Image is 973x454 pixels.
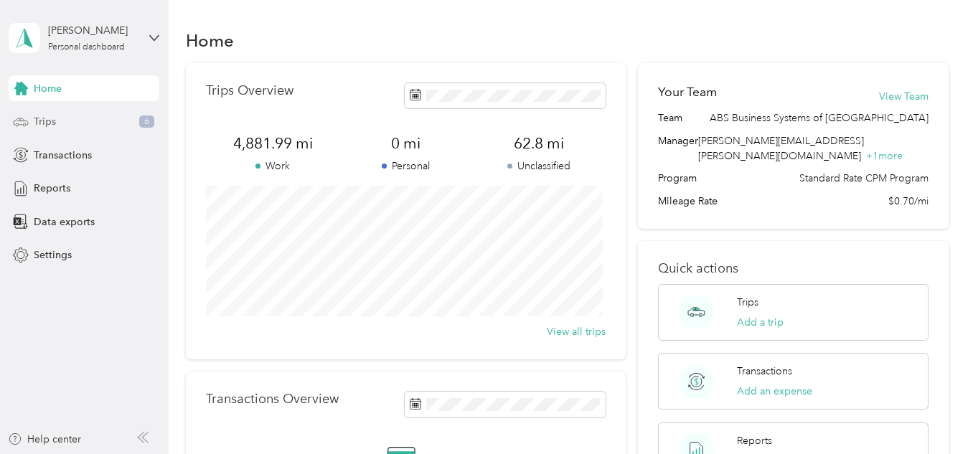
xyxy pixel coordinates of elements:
[34,181,70,196] span: Reports
[737,364,792,379] p: Transactions
[737,295,758,310] p: Trips
[206,83,293,98] p: Trips Overview
[339,133,472,153] span: 0 mi
[737,384,812,399] button: Add an expense
[547,324,606,339] button: View all trips
[34,114,56,129] span: Trips
[206,133,339,153] span: 4,881.99 mi
[139,115,154,128] span: 6
[206,392,339,407] p: Transactions Overview
[472,133,605,153] span: 62.8 mi
[34,247,72,263] span: Settings
[737,433,772,448] p: Reports
[879,89,929,104] button: View Team
[658,133,698,164] span: Manager
[186,33,234,48] h1: Home
[658,261,928,276] p: Quick actions
[658,194,718,209] span: Mileage Rate
[48,43,125,52] div: Personal dashboard
[34,148,92,163] span: Transactions
[206,159,339,174] p: Work
[710,110,929,126] span: ABS Business Systems of [GEOGRAPHIC_DATA]
[866,150,903,162] span: + 1 more
[893,374,973,454] iframe: Everlance-gr Chat Button Frame
[658,83,717,101] h2: Your Team
[48,23,138,38] div: [PERSON_NAME]
[34,81,62,96] span: Home
[888,194,929,209] span: $0.70/mi
[472,159,605,174] p: Unclassified
[339,159,472,174] p: Personal
[34,214,95,230] span: Data exports
[799,171,929,186] span: Standard Rate CPM Program
[658,110,682,126] span: Team
[658,171,697,186] span: Program
[8,432,81,447] button: Help center
[737,315,784,330] button: Add a trip
[698,135,864,162] span: [PERSON_NAME][EMAIL_ADDRESS][PERSON_NAME][DOMAIN_NAME]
